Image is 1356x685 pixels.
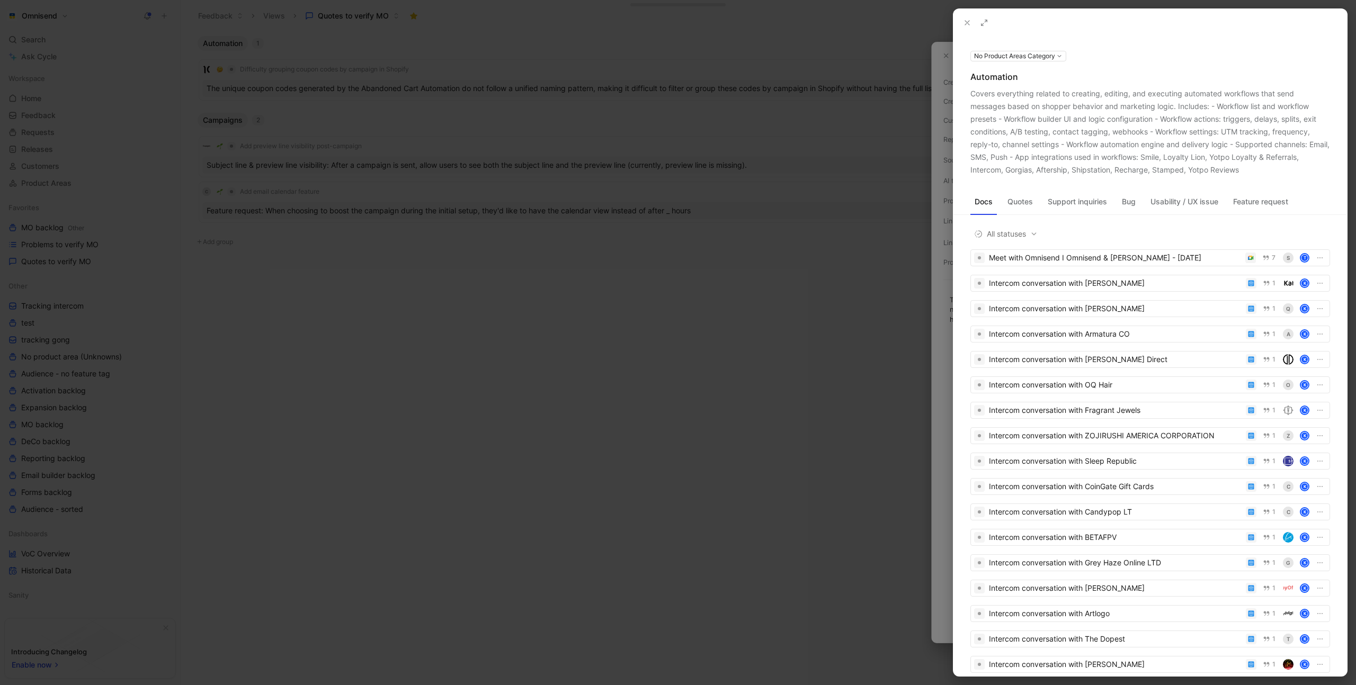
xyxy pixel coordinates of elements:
div: Intercom conversation with [PERSON_NAME] Direct [989,353,1242,366]
span: 1 [1272,407,1275,413]
div: Intercom conversation with Armatura CO [989,328,1242,340]
div: K [1301,508,1308,516]
span: 1 [1272,636,1275,642]
div: Q [1283,303,1293,314]
img: sleeprepublic.com.au [1283,456,1293,466]
a: Intercom conversation with Sleep Republic1K [970,453,1330,470]
div: Z [1283,430,1293,441]
div: K [1301,661,1308,668]
button: 1 [1261,354,1278,365]
div: K [1301,584,1308,592]
div: K [1301,457,1308,465]
div: K [1301,559,1308,566]
div: Intercom conversation with Grey Haze Online LTD [989,556,1242,569]
a: Intercom conversation with Candypop LT1CK [970,503,1330,520]
span: 1 [1272,483,1275,490]
button: 1 [1261,404,1278,416]
div: T [1301,254,1308,262]
div: Intercom conversation with The Dopest [989,633,1242,645]
a: Intercom conversation with [PERSON_NAME] Direct1K [970,351,1330,368]
div: K [1301,483,1308,490]
button: 1 [1261,455,1278,467]
button: 1 [1261,328,1278,340]
div: Intercom conversation with Sleep Republic [989,455,1242,467]
div: Meet with Omnisend I Omnisend & [PERSON_NAME] - [DATE] [989,251,1241,264]
span: 1 [1272,534,1275,540]
span: 1 [1272,585,1275,591]
div: Intercom conversation with [PERSON_NAME] [989,277,1242,290]
button: 1 [1261,582,1278,594]
span: 1 [1272,382,1275,388]
div: Intercom conversation with [PERSON_NAME] [989,658,1242,671]
button: Docs [970,193,997,210]
span: 1 [1272,661,1275,668]
button: Bug [1118,193,1140,210]
div: Intercom conversation with Candypop LT [989,506,1242,518]
img: jessieswig.com [1283,659,1293,670]
a: Intercom conversation with OQ Hair1OK [970,376,1330,393]
a: Intercom conversation with [PERSON_NAME]1QK [970,300,1330,317]
div: K [1301,534,1308,541]
a: Meet with Omnisend I Omnisend & [PERSON_NAME] - [DATE]7ST [970,249,1330,266]
button: 1 [1261,608,1278,619]
div: K [1301,381,1308,389]
button: 1 [1261,430,1278,441]
div: Intercom conversation with Fragrant Jewels [989,404,1242,417]
div: Intercom conversation with [PERSON_NAME] [989,302,1242,315]
button: Feature request [1229,193,1292,210]
div: Covers everything related to creating, editing, and executing automated workflows that send messa... [970,87,1330,176]
div: Intercom conversation with BETAFPV [989,531,1242,544]
a: Intercom conversation with Artlogo1K [970,605,1330,622]
a: Intercom conversation with The Dopest1TK [970,630,1330,647]
img: katebackdrop.com [1283,278,1293,289]
div: O [1283,380,1293,390]
div: K [1301,280,1308,287]
div: C [1283,507,1293,517]
span: All statuses [974,228,1038,240]
div: K [1301,635,1308,643]
div: K [1301,407,1308,414]
button: 1 [1261,557,1278,569]
a: Intercom conversation with BETAFPV1K [970,529,1330,546]
button: 1 [1261,481,1278,492]
a: Intercom conversation with [PERSON_NAME]1K [970,580,1330,597]
div: S [1283,253,1293,263]
button: Support inquiries [1043,193,1111,210]
a: Intercom conversation with [PERSON_NAME]1K [970,656,1330,673]
button: 1 [1261,379,1278,391]
button: 1 [1261,659,1278,670]
div: Intercom conversation with Artlogo [989,607,1242,620]
a: Intercom conversation with Grey Haze Online LTD1GK [970,554,1330,571]
button: Usability / UX issue [1146,193,1223,210]
a: Intercom conversation with CoinGate Gift Cards1CK [970,478,1330,495]
a: Intercom conversation with ZOJIRUSHI AMERICA CORPORATION1ZK [970,427,1330,444]
button: 1 [1261,633,1278,645]
button: 1 [1261,277,1278,289]
span: 7 [1272,255,1275,261]
div: K [1301,330,1308,338]
a: Intercom conversation with Fragrant Jewels1K [970,402,1330,419]
div: K [1301,432,1308,439]
a: Intercom conversation with Armatura CO1AK [970,326,1330,342]
span: 1 [1272,560,1275,566]
img: rosetoyofficial.com [1283,583,1293,593]
span: 1 [1272,458,1275,464]
span: 1 [1272,331,1275,337]
div: K [1301,356,1308,363]
span: 1 [1272,509,1275,515]
div: K [1301,610,1308,617]
div: A [1283,329,1293,339]
span: 1 [1272,610,1275,617]
button: All statuses [970,227,1041,241]
div: G [1283,557,1293,568]
button: 1 [1261,303,1278,314]
button: 1 [1261,531,1278,543]
img: fragrantjewels.com [1283,405,1293,416]
img: artlogo.co [1283,608,1293,619]
div: K [1301,305,1308,312]
div: Intercom conversation with OQ Hair [989,378,1242,391]
button: 7 [1260,252,1278,264]
span: 1 [1272,432,1275,439]
button: No Product Areas Category [970,51,1066,61]
div: C [1283,481,1293,492]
